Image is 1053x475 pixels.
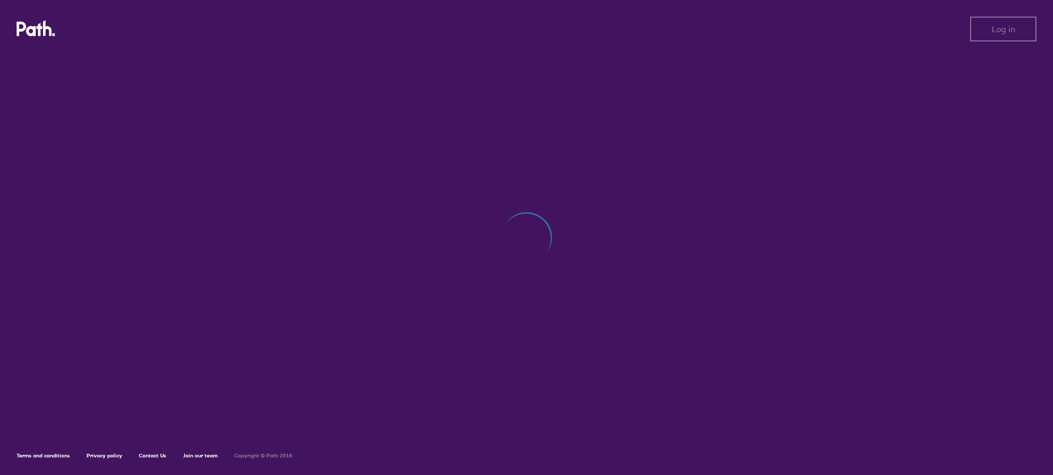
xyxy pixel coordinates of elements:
[234,453,292,459] h6: Copyright © Path 2018
[970,17,1036,41] button: Log in
[139,452,166,459] a: Contact Us
[87,452,122,459] a: Privacy policy
[183,452,218,459] a: Join our team
[17,452,70,459] a: Terms and conditions
[992,24,1015,34] span: Log in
